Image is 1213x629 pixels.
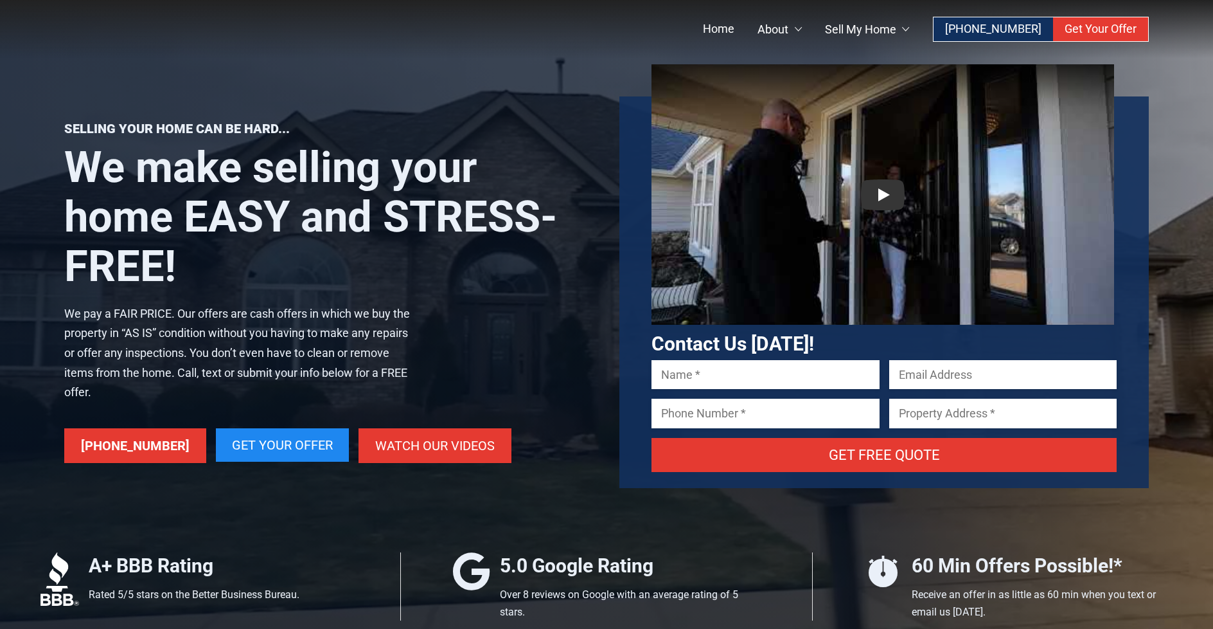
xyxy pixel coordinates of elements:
p: Receive an offer in as little as 60 min when you text or email us [DATE]. [912,586,1173,621]
p: We pay a FAIR PRICE. Our offers are cash offers in which we buy the property in “AS IS” condition... [64,304,417,403]
h3: Contact Us [DATE]! [651,333,1117,356]
p: Selling your home can be hard... [64,122,594,136]
span: [PHONE_NUMBER] [81,438,190,453]
a: [PHONE_NUMBER] [934,17,1053,41]
input: Phone Number * [651,399,880,428]
h4: 60 Min Offers Possible!* [912,552,1173,579]
a: Get Your Offer [216,428,349,462]
span: [PHONE_NUMBER] [945,22,1041,35]
form: Contact form [651,360,1117,472]
h1: We make selling your home EASY and STRESS-FREE! [64,143,594,291]
a: [PHONE_NUMBER] [64,428,206,463]
input: Name * [651,360,880,389]
a: Watch Our Videos [359,428,511,463]
input: Property Address * [889,399,1117,428]
a: Sell My Home [813,17,921,41]
input: Get Free Quote [651,438,1117,472]
a: Home [691,17,746,41]
a: About [746,17,813,41]
a: Get Your Offer [1053,17,1148,41]
input: Email Address [889,360,1117,389]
